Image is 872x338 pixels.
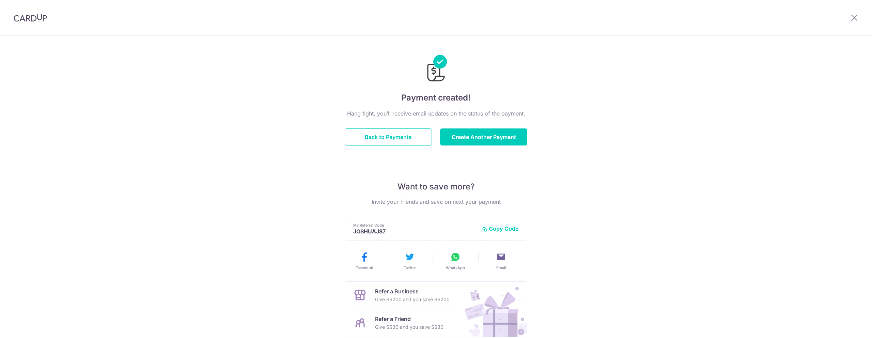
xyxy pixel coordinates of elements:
span: Facebook [356,265,373,271]
img: Refer [458,282,527,337]
p: Hang tight, you’ll receive email updates on the status of the payment. [345,109,527,118]
h4: Payment created! [345,92,527,104]
p: Give S$200 and you save S$200 [375,295,450,304]
p: Invite your friends and save on next your payment [345,198,527,206]
p: Want to save more? [345,181,527,192]
span: Twitter [404,265,416,271]
button: Email [481,251,521,271]
button: Create Another Payment [440,128,527,145]
button: Facebook [344,251,384,271]
button: Back to Payments [345,128,432,145]
p: My Referral Code [353,222,477,228]
button: WhatsApp [435,251,476,271]
img: Payments [425,55,447,83]
p: JOSHUAJ87 [353,228,477,235]
button: Twitter [390,251,430,271]
span: WhatsApp [446,265,465,271]
p: Refer a Friend [375,315,443,323]
button: Copy Code [482,225,519,232]
p: Refer a Business [375,287,450,295]
img: CardUp [14,14,47,22]
p: Give S$30 and you save S$30 [375,323,443,331]
span: Email [496,265,506,271]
